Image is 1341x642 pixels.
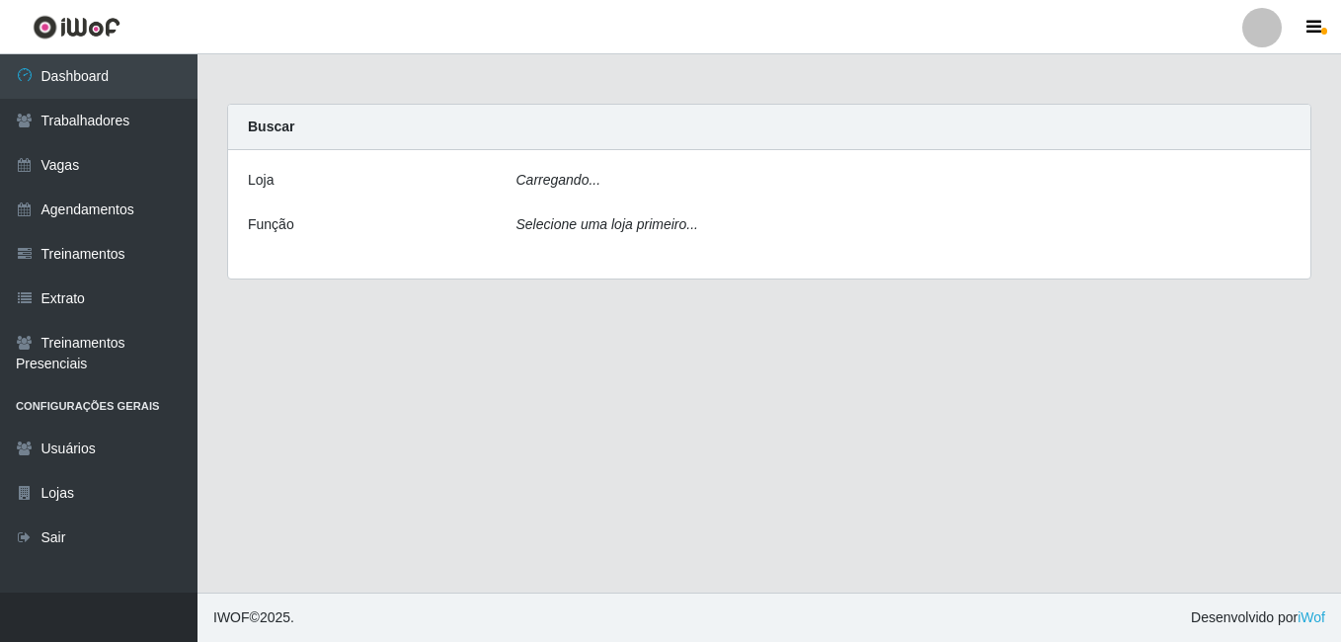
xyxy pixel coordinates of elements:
[516,216,698,232] i: Selecione uma loja primeiro...
[213,607,294,628] span: © 2025 .
[1191,607,1325,628] span: Desenvolvido por
[1298,609,1325,625] a: iWof
[213,609,250,625] span: IWOF
[248,214,294,235] label: Função
[248,170,274,191] label: Loja
[33,15,120,40] img: CoreUI Logo
[516,172,601,188] i: Carregando...
[248,119,294,134] strong: Buscar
